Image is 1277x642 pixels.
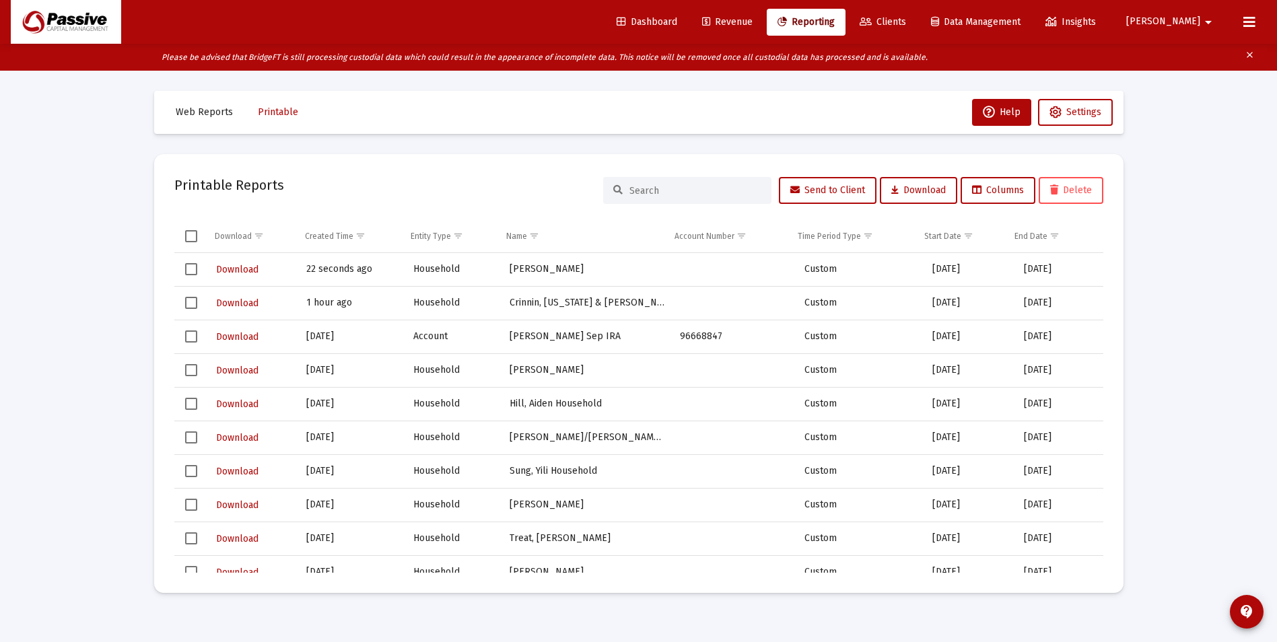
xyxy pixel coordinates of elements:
[926,353,1017,387] td: [DATE]
[305,231,353,242] div: Created Time
[407,454,503,488] td: Household
[185,532,197,544] div: Select row
[185,297,197,309] div: Select row
[963,231,973,241] span: Show filter options for column 'Start Date'
[215,462,260,481] button: Download
[247,99,309,126] button: Printable
[606,9,688,36] a: Dashboard
[1066,106,1101,118] span: Settings
[162,52,928,62] i: Please be advised that BridgeFT is still processing custodial data which could result in the appe...
[849,9,917,36] a: Clients
[407,320,503,353] td: Account
[503,522,673,555] td: Treat, [PERSON_NAME]
[215,361,260,380] button: Download
[185,263,197,275] div: Select row
[216,432,258,443] span: Download
[924,231,961,242] div: Start Date
[798,488,926,522] td: Custom
[1050,184,1092,196] span: Delete
[668,220,791,252] td: Column Account Number
[216,264,258,275] span: Download
[216,499,258,511] span: Download
[300,387,407,421] td: [DATE]
[675,231,734,242] div: Account Number
[503,253,673,287] td: [PERSON_NAME]
[165,99,244,126] button: Web Reports
[1110,8,1233,35] button: [PERSON_NAME]
[407,522,503,555] td: Household
[1049,231,1060,241] span: Show filter options for column 'End Date'
[176,106,233,118] span: Web Reports
[961,177,1035,204] button: Columns
[216,398,258,410] span: Download
[506,231,527,242] div: Name
[254,231,264,241] span: Show filter options for column 'Download'
[702,16,753,28] span: Revenue
[972,99,1031,126] button: Help
[216,533,258,544] span: Download
[1017,286,1103,320] td: [DATE]
[1039,177,1103,204] button: Delete
[355,231,366,241] span: Show filter options for column 'Created Time'
[1017,555,1103,589] td: [DATE]
[215,327,260,347] button: Download
[407,253,503,287] td: Household
[503,488,673,522] td: [PERSON_NAME]
[185,566,197,578] div: Select row
[1200,9,1216,36] mat-icon: arrow_drop_down
[926,555,1017,589] td: [DATE]
[215,495,260,515] button: Download
[503,286,673,320] td: Crinnin, [US_STATE] & [PERSON_NAME]
[918,220,1008,252] td: Column Start Date
[629,185,761,197] input: Search
[798,286,926,320] td: Custom
[1239,604,1255,620] mat-icon: contact_support
[798,253,926,287] td: Custom
[208,220,298,252] td: Column Download
[926,421,1017,454] td: [DATE]
[185,364,197,376] div: Select row
[926,320,1017,353] td: [DATE]
[798,555,926,589] td: Custom
[503,353,673,387] td: [PERSON_NAME]
[300,353,407,387] td: [DATE]
[798,387,926,421] td: Custom
[185,330,197,343] div: Select row
[1017,353,1103,387] td: [DATE]
[300,253,407,287] td: 22 seconds ago
[258,106,298,118] span: Printable
[778,16,835,28] span: Reporting
[791,220,918,252] td: Column Time Period Type
[215,428,260,448] button: Download
[216,567,258,578] span: Download
[300,454,407,488] td: [DATE]
[21,9,111,36] img: Dashboard
[691,9,763,36] a: Revenue
[185,465,197,477] div: Select row
[790,184,865,196] span: Send to Client
[926,253,1017,287] td: [DATE]
[216,466,258,477] span: Download
[215,260,260,279] button: Download
[529,231,539,241] span: Show filter options for column 'Name'
[1017,387,1103,421] td: [DATE]
[860,16,906,28] span: Clients
[407,421,503,454] td: Household
[798,320,926,353] td: Custom
[404,220,499,252] td: Column Entity Type
[880,177,957,204] button: Download
[300,320,407,353] td: [DATE]
[216,331,258,343] span: Download
[1126,16,1200,28] span: [PERSON_NAME]
[926,454,1017,488] td: [DATE]
[1045,16,1096,28] span: Insights
[215,394,260,414] button: Download
[215,231,252,242] div: Download
[1014,231,1047,242] div: End Date
[407,387,503,421] td: Household
[503,320,673,353] td: [PERSON_NAME] Sep IRA
[673,320,798,353] td: 96668847
[300,555,407,589] td: [DATE]
[216,297,258,309] span: Download
[926,387,1017,421] td: [DATE]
